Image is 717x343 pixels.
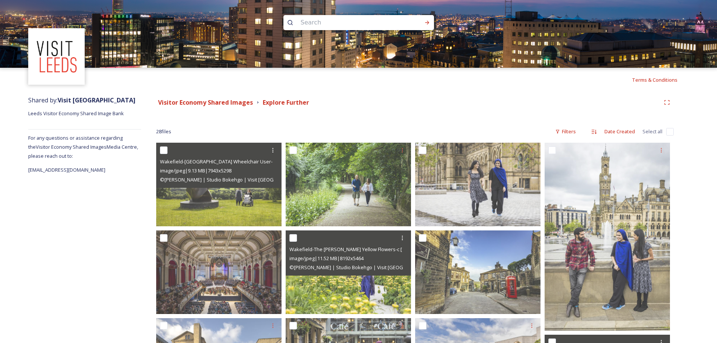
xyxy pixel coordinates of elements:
[156,128,171,135] span: 28 file s
[160,167,231,174] span: image/jpeg | 9.13 MB | 7943 x 5298
[632,75,689,84] a: Terms & Conditions
[551,124,580,139] div: Filters
[286,143,411,226] img: Bradford-Saltaire River and Trees Man and Woman-c James Mulkeen-2024.jpg
[545,143,670,331] img: Bradford- City Hall Group of Friends-c James Mulkeen-2024.jpg
[632,76,677,83] span: Terms & Conditions
[297,14,400,31] input: Search
[158,98,253,107] strong: Visitor Economy Shared Images
[289,245,458,253] span: Wakefield-The [PERSON_NAME] Yellow Flowers-c [PERSON_NAME]-2024.jpg
[289,255,364,262] span: image/jpeg | 11.52 MB | 8192 x 5464
[28,134,138,159] span: For any questions or assistance regarding the Visitor Economy Shared Images Media Centre, please ...
[415,230,540,314] img: Bradford-Haworth Traditional Street and Red Phone Box-c James Mulkeen-2024.jpg
[156,230,282,314] img: Kirklees-Huddersfield Town Hall Interior-c James Mulkeen-2024.jpg
[160,158,333,165] span: Wakefield-[GEOGRAPHIC_DATA] Wheelchair User-c [PERSON_NAME]-2024.jpg
[263,98,309,107] strong: Explore Further
[28,96,135,104] span: Shared by:
[58,96,135,104] strong: Visit [GEOGRAPHIC_DATA]
[160,176,369,183] span: © [PERSON_NAME] | Studio Bokehgo | Visit [GEOGRAPHIC_DATA] | Visit [GEOGRAPHIC_DATA]
[415,143,540,226] img: Bradford-City Hall Two Women-c James Mulkeen-2024.jpg
[642,128,662,135] span: Select all
[28,166,105,173] span: [EMAIL_ADDRESS][DOMAIN_NAME]
[601,124,639,139] div: Date Created
[28,110,124,117] span: Leeds Visitor Economy Shared Image Bank
[29,29,84,84] img: download%20(3).png
[289,264,499,271] span: © [PERSON_NAME] | Studio Bokehgo | Visit [GEOGRAPHIC_DATA] | Visit [GEOGRAPHIC_DATA]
